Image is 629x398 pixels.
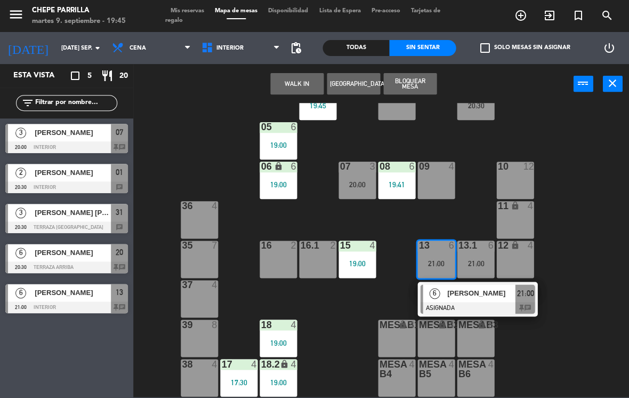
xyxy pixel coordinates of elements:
span: 3 [15,208,26,218]
div: 4 [369,241,376,250]
span: [PERSON_NAME] [35,287,111,298]
span: 6 [15,288,26,298]
span: Mis reservas [165,8,209,14]
span: [PERSON_NAME] [35,247,111,258]
button: Bloquear Mesa [383,73,437,94]
div: 09 [418,162,419,171]
div: 2 [330,241,336,250]
div: 4 [448,320,455,329]
div: 4 [291,359,297,369]
div: 17 [221,359,222,369]
span: Cena [130,45,146,52]
div: 12 [523,162,534,171]
div: 2 [291,241,297,250]
span: 3 [15,128,26,138]
span: check_box_outline_blank [480,43,490,53]
span: 2 [15,168,26,178]
div: 4 [212,201,218,211]
input: Filtrar por nombre... [34,97,117,109]
i: power_input [577,77,590,90]
i: lock [477,320,486,329]
i: lock [511,241,520,250]
button: power_input [573,76,593,92]
span: [PERSON_NAME] [35,167,111,178]
button: WALK IN [270,73,324,94]
div: MESA B4 [379,359,380,378]
i: arrow_drop_down [91,42,104,54]
span: 6 [15,248,26,258]
span: Disponibilidad [263,8,313,14]
div: 4 [448,359,455,369]
i: turned_in_not [571,9,584,22]
div: 12 [497,241,498,250]
div: 19:00 [338,260,376,267]
span: WALK IN [535,6,563,25]
div: 10 [497,162,498,171]
div: 20:30 [457,102,494,109]
span: 5 [87,70,92,82]
span: [PERSON_NAME] [35,127,111,138]
div: Esta vista [5,69,77,82]
div: 6 [291,122,297,132]
div: 4 [527,241,534,250]
span: 13 [116,286,123,299]
i: lock [280,359,289,368]
label: Solo mesas sin asignar [480,43,570,53]
div: 4 [212,359,218,369]
div: MesaB1 [379,320,380,329]
i: crop_square [69,69,82,82]
span: 21:00 [517,287,534,300]
span: [PERSON_NAME] [447,288,515,299]
i: power_settings_new [603,42,616,54]
div: 7 [212,241,218,250]
div: 6 [488,241,494,250]
i: exit_to_app [543,9,555,22]
div: 16.1 [300,241,301,250]
div: 13 [418,241,419,250]
div: 4 [527,201,534,211]
i: close [606,77,619,90]
div: 4 [488,359,494,369]
div: 17:30 [220,378,257,386]
i: lock [438,320,447,329]
div: 3 [369,162,376,171]
i: lock [511,201,520,210]
div: Todas [322,40,389,56]
i: menu [8,6,24,22]
span: 07 [116,126,123,139]
div: MESA B5 [418,359,419,378]
span: BUSCAR [592,6,621,25]
div: 4 [409,320,415,329]
span: Reserva especial [563,6,592,25]
div: 4 [291,320,297,329]
span: [PERSON_NAME] [PERSON_NAME] [35,207,111,218]
i: search [600,9,613,22]
span: pending_actions [289,42,302,54]
span: 20 [116,246,123,259]
div: 6 [409,162,415,171]
div: 8 [488,320,494,329]
div: 19:41 [378,181,415,188]
div: MESAB2 [418,320,419,329]
div: 11 [497,201,498,211]
i: lock [398,320,407,329]
div: 8 [212,320,218,329]
div: 6 [448,241,455,250]
div: 19:00 [260,181,297,188]
div: Chepe Parrilla [32,5,126,16]
button: menu [8,6,24,26]
i: add_circle_outline [514,9,527,22]
div: 4 [448,162,455,171]
span: RESERVAR MESA [506,6,535,25]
